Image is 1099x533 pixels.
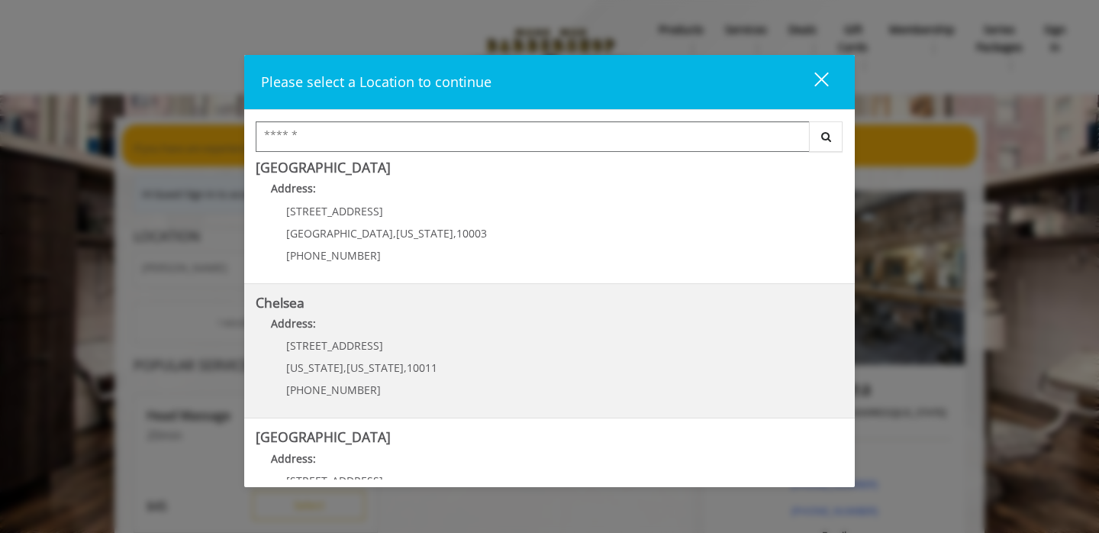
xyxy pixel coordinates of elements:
[393,226,396,241] span: ,
[346,360,404,375] span: [US_STATE]
[797,71,827,94] div: close dialog
[456,226,487,241] span: 10003
[286,338,383,353] span: [STREET_ADDRESS]
[286,383,381,397] span: [PHONE_NUMBER]
[343,360,346,375] span: ,
[286,204,383,218] span: [STREET_ADDRESS]
[407,360,437,375] span: 10011
[261,73,491,91] span: Please select a Location to continue
[817,131,835,142] i: Search button
[286,226,393,241] span: [GEOGRAPHIC_DATA]
[396,226,453,241] span: [US_STATE]
[256,428,391,446] b: [GEOGRAPHIC_DATA]
[286,248,381,263] span: [PHONE_NUMBER]
[453,226,456,241] span: ,
[786,66,838,98] button: close dialog
[404,360,407,375] span: ,
[256,121,810,152] input: Search Center
[286,360,343,375] span: [US_STATE]
[271,451,316,466] b: Address:
[271,316,316,331] b: Address:
[271,181,316,195] b: Address:
[256,121,843,160] div: Center Select
[256,293,305,312] b: Chelsea
[256,158,391,176] b: [GEOGRAPHIC_DATA]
